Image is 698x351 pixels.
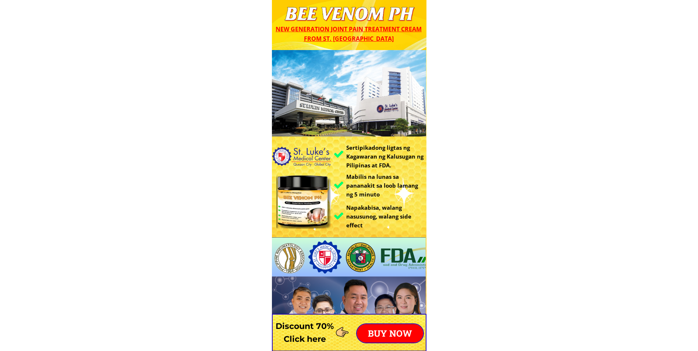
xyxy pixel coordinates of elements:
[346,172,424,199] h3: Mabilis na lunas sa pananakit sa loob lamang ng 5 minuto
[276,25,422,43] span: New generation joint pain treatment cream from St. [GEOGRAPHIC_DATA]
[346,203,426,230] h3: Napakabisa, walang nasusunog, walang side effect
[346,143,428,170] h3: Sertipikadong ligtas ng Kagawaran ng Kalusugan ng Pilipinas at FDA.
[357,324,423,343] p: BUY NOW
[272,320,338,345] h3: Discount 70% Click here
